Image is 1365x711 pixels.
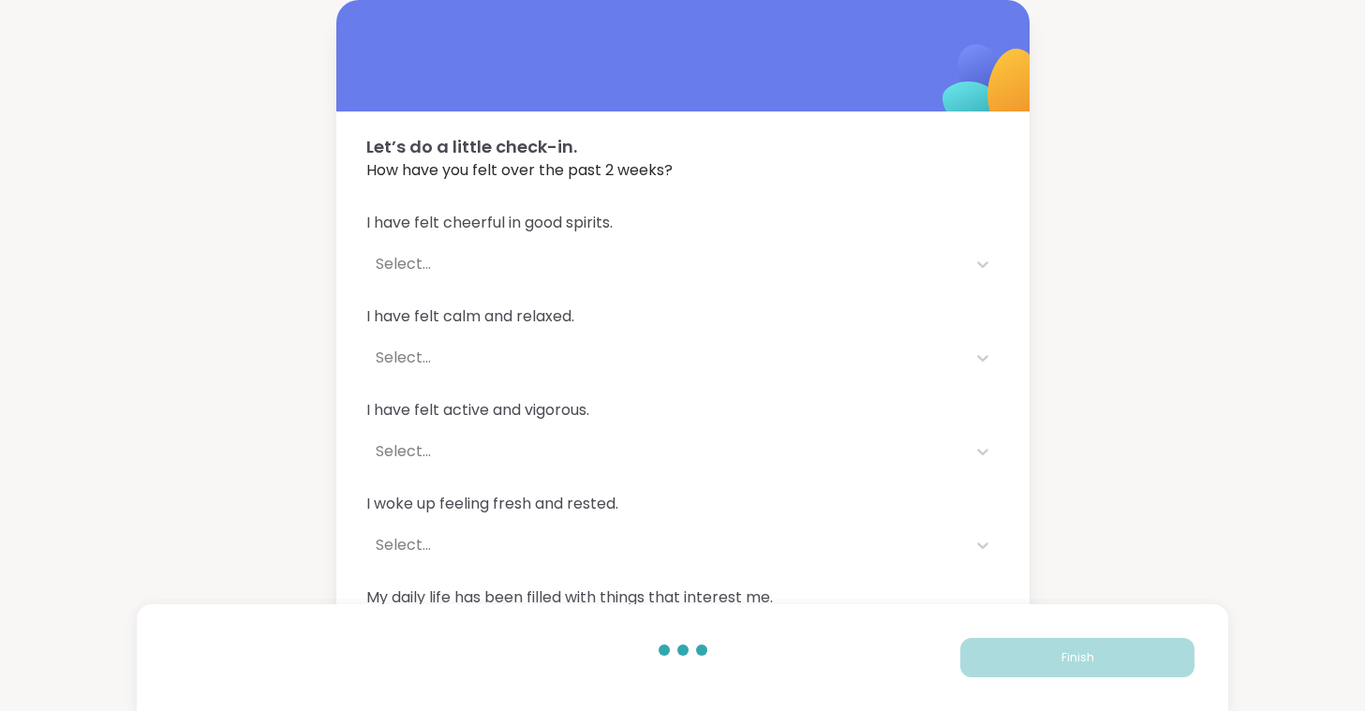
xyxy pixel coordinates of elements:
[1061,649,1094,666] span: Finish
[366,305,1000,328] span: I have felt calm and relaxed.
[366,586,1000,609] span: My daily life has been filled with things that interest me.
[376,347,957,369] div: Select...
[366,212,1000,234] span: I have felt cheerful in good spirits.
[960,638,1194,677] button: Finish
[376,253,957,275] div: Select...
[366,399,1000,422] span: I have felt active and vigorous.
[366,493,1000,515] span: I woke up feeling fresh and rested.
[376,534,957,556] div: Select...
[376,440,957,463] div: Select...
[366,134,1000,159] span: Let’s do a little check-in.
[366,159,1000,182] span: How have you felt over the past 2 weeks?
